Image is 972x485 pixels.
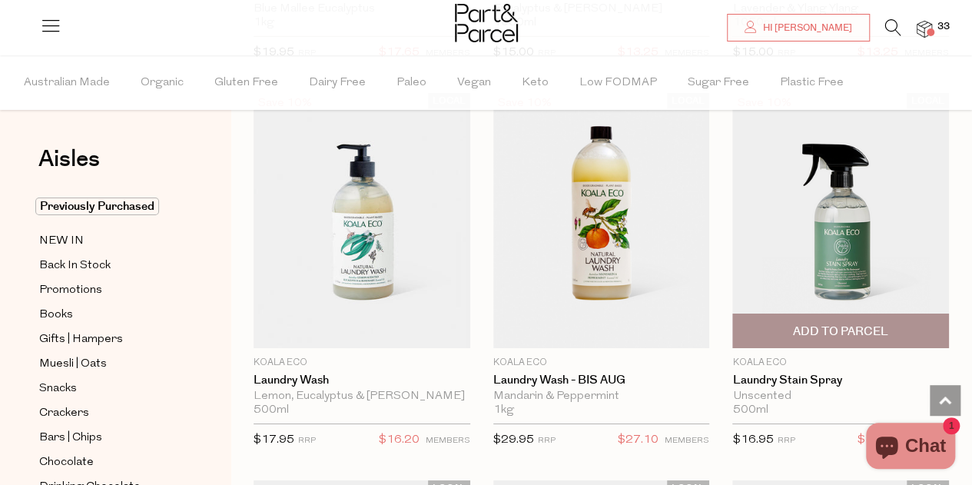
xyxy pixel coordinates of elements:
span: $15.30 [858,430,898,450]
a: Laundry Wash - BIS AUG [493,374,710,387]
span: Back In Stock [39,257,111,275]
span: Australian Made [24,56,110,110]
a: Books [39,305,179,324]
span: Paleo [396,56,426,110]
div: Lemon, Eucalyptus & [PERSON_NAME] [254,390,470,404]
img: Laundry Wash [254,93,470,348]
small: MEMBERS [665,437,709,445]
span: Gifts | Hampers [39,331,123,349]
span: $27.10 [618,430,659,450]
span: Crackers [39,404,89,423]
small: RRP [538,437,556,445]
p: Koala Eco [493,356,710,370]
a: Laundry Stain Spray [732,374,949,387]
span: $29.95 [493,434,534,446]
a: Promotions [39,281,179,300]
span: Snacks [39,380,77,398]
img: Laundry Wash - BIS AUG [493,93,710,348]
span: 500ml [254,404,289,417]
span: 1kg [493,404,514,417]
a: Hi [PERSON_NAME] [727,14,870,42]
a: Crackers [39,404,179,423]
a: Back In Stock [39,256,179,275]
div: Unscented [732,390,949,404]
span: Previously Purchased [35,198,159,215]
a: Previously Purchased [39,198,179,216]
img: Part&Parcel [455,4,518,42]
span: Hi [PERSON_NAME] [759,22,852,35]
small: RRP [298,437,316,445]
a: Chocolate [39,453,179,472]
span: $16.95 [732,434,773,446]
small: RRP [777,437,795,445]
button: Add To Parcel [732,314,949,348]
inbox-online-store-chat: Shopify online store chat [861,423,960,473]
span: Vegan [457,56,491,110]
a: Muesli | Oats [39,354,179,374]
span: $17.95 [254,434,294,446]
small: MEMBERS [426,437,470,445]
a: 33 [917,21,932,37]
span: Gluten Free [214,56,278,110]
a: Laundry Wash [254,374,470,387]
span: Books [39,306,73,324]
span: Aisles [38,142,100,176]
span: Low FODMAP [579,56,657,110]
a: Gifts | Hampers [39,330,179,349]
span: 500ml [732,404,768,417]
span: Dairy Free [309,56,366,110]
a: NEW IN [39,231,179,251]
a: Snacks [39,379,179,398]
img: Laundry Stain Spray [732,93,949,348]
a: Bars | Chips [39,428,179,447]
span: Sugar Free [688,56,749,110]
div: Mandarin & Peppermint [493,390,710,404]
a: Aisles [38,148,100,186]
span: 33 [934,20,954,34]
span: Muesli | Oats [39,355,107,374]
span: $16.20 [379,430,420,450]
span: Plastic Free [780,56,844,110]
span: Promotions [39,281,102,300]
p: Koala Eco [732,356,949,370]
span: Organic [141,56,184,110]
span: Chocolate [39,453,94,472]
span: Bars | Chips [39,429,102,447]
span: Keto [522,56,549,110]
span: NEW IN [39,232,84,251]
p: Koala Eco [254,356,470,370]
span: Add To Parcel [793,324,888,340]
